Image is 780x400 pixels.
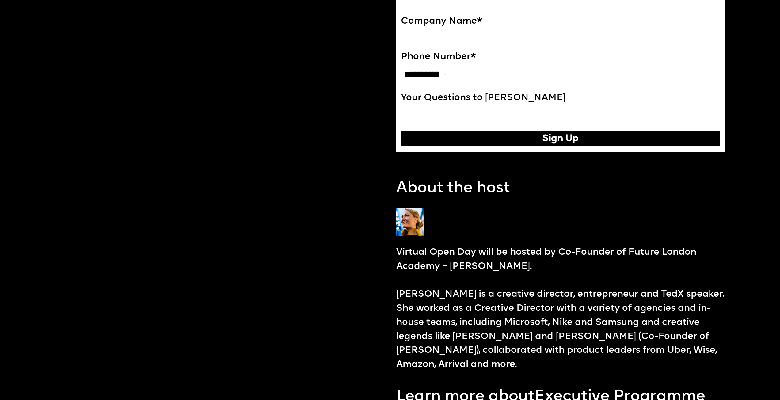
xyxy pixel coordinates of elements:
label: Phone Number [401,51,721,63]
p: Virtual Open Day will be hosted by Co-Founder of Future London Academy – [PERSON_NAME]. [PERSON_N... [396,246,725,372]
label: Company Name [401,16,721,27]
p: About the host [396,177,510,199]
label: Your Questions to [PERSON_NAME] [401,93,721,104]
button: Sign Up [401,131,721,146]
